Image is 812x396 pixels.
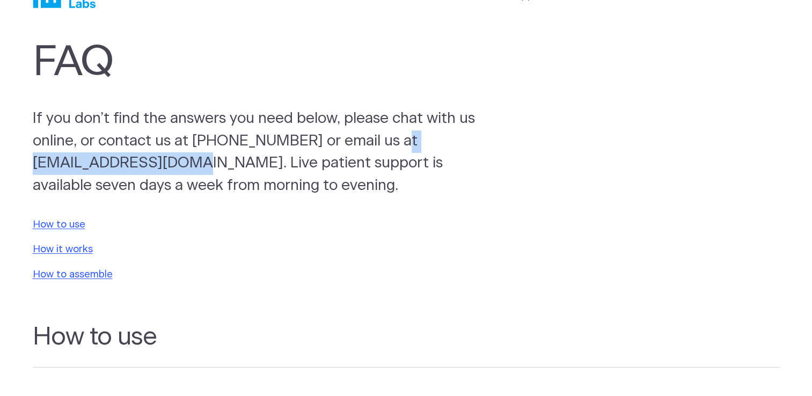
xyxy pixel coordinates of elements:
a: How it works [33,244,93,254]
a: How to use [33,219,85,230]
h1: FAQ [33,38,479,87]
h2: How to use [33,322,780,368]
a: How to assemble [33,269,113,280]
p: If you don’t find the answers you need below, please chat with us online, or contact us at [PHONE... [33,108,502,197]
